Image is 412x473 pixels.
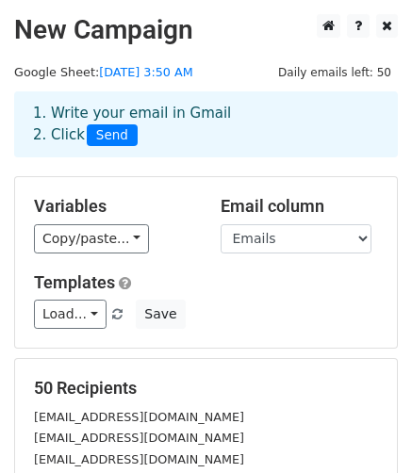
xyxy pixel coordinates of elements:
[87,124,138,147] span: Send
[136,300,185,329] button: Save
[34,410,244,424] small: [EMAIL_ADDRESS][DOMAIN_NAME]
[99,65,193,79] a: [DATE] 3:50 AM
[34,196,192,217] h5: Variables
[34,300,107,329] a: Load...
[318,383,412,473] iframe: Chat Widget
[34,224,149,253] a: Copy/paste...
[34,452,244,466] small: [EMAIL_ADDRESS][DOMAIN_NAME]
[34,272,115,292] a: Templates
[19,103,393,146] div: 1. Write your email in Gmail 2. Click
[14,14,398,46] h2: New Campaign
[34,378,378,399] h5: 50 Recipients
[272,65,398,79] a: Daily emails left: 50
[221,196,379,217] h5: Email column
[34,431,244,445] small: [EMAIL_ADDRESS][DOMAIN_NAME]
[14,65,193,79] small: Google Sheet:
[272,62,398,83] span: Daily emails left: 50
